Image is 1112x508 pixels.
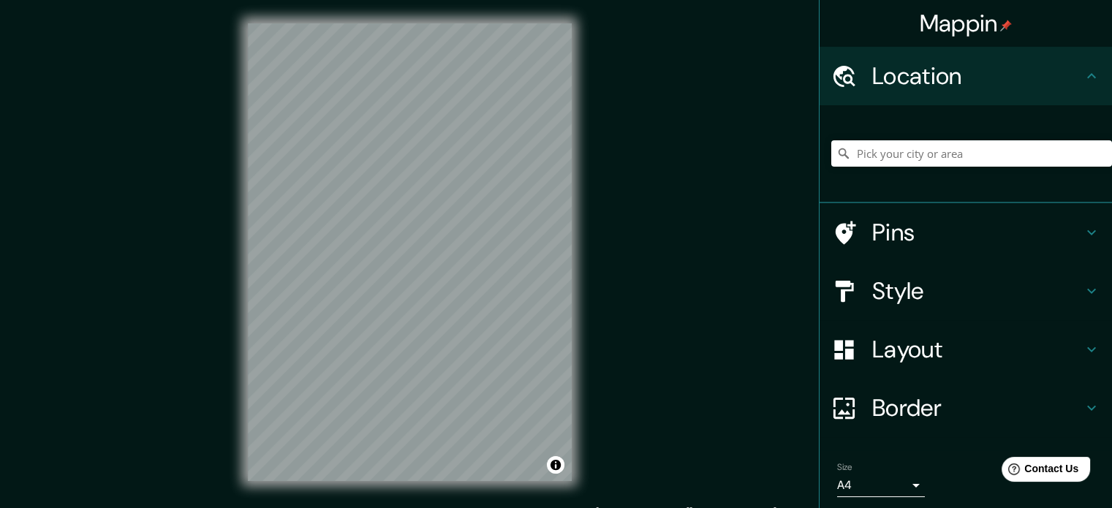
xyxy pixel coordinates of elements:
[820,47,1112,105] div: Location
[820,379,1112,437] div: Border
[837,461,852,474] label: Size
[872,335,1083,364] h4: Layout
[872,393,1083,422] h4: Border
[837,474,925,497] div: A4
[820,262,1112,320] div: Style
[872,218,1083,247] h4: Pins
[820,320,1112,379] div: Layout
[872,276,1083,306] h4: Style
[831,140,1112,167] input: Pick your city or area
[1000,20,1012,31] img: pin-icon.png
[820,203,1112,262] div: Pins
[920,9,1013,38] h4: Mappin
[872,61,1083,91] h4: Location
[248,23,572,481] canvas: Map
[547,456,564,474] button: Toggle attribution
[982,451,1096,492] iframe: Help widget launcher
